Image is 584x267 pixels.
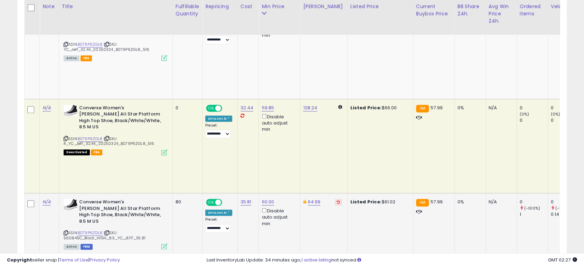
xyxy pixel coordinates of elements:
[78,230,103,236] a: B079P6ZGL8
[520,3,545,17] div: Ordered Items
[64,105,167,155] div: ASIN:
[551,3,576,10] div: Velocity
[64,244,79,250] span: All listings currently available for purchase on Amazon
[7,257,120,264] div: seller snap | |
[262,113,295,133] div: Disable auto adjust min
[489,199,511,205] div: N/A
[78,136,103,142] a: B079P6ZGL8
[207,105,215,111] span: ON
[176,3,199,17] div: Fulfillable Quantity
[64,199,167,249] div: ASIN:
[205,217,232,233] div: Preset:
[350,199,382,205] b: Listed Price:
[489,105,511,111] div: N/A
[64,136,154,146] span: | SKU: R_YC_Jeff_32.44_20250324_B079P6ZGL8_516
[207,200,215,205] span: ON
[551,105,579,111] div: 0
[458,3,483,17] div: BB Share 24h.
[43,104,51,111] a: N/A
[64,42,149,52] span: | SKU: YC_Jeff_32.44_20250324_B079P6ZGL8_516
[308,199,321,205] a: 64.99
[520,111,529,117] small: (0%)
[81,244,93,250] span: FBM
[262,3,297,10] div: Min Price
[262,199,274,205] a: 60.00
[555,205,571,211] small: (-100%)
[303,104,317,111] a: 128.24
[551,111,561,117] small: (0%)
[350,104,382,111] b: Listed Price:
[205,3,235,10] div: Repricing
[520,199,548,205] div: 0
[458,199,480,205] div: 0%
[64,55,79,61] span: All listings currently available for purchase on Amazon
[64,230,145,240] span: | SKU: 560845C_Black_HIGH_8.5_YC_JEFF_35.81
[79,105,163,132] b: Converse Women's [PERSON_NAME] All Star Platform High Top Shoe, Black/White/White, 8.5 M US
[458,105,480,111] div: 0%
[205,123,232,139] div: Preset:
[79,199,163,226] b: Converse Women's [PERSON_NAME] All Star Platform High Top Shoe, Black/White/White, 8.5 M US
[520,105,548,111] div: 0
[7,257,32,263] strong: Copyright
[81,55,92,61] span: FBA
[262,207,295,227] div: Disable auto adjust min
[262,104,274,111] a: 59.85
[205,210,232,216] div: Amazon AI *
[241,104,254,111] a: 32.44
[176,199,197,205] div: 80
[64,105,77,116] img: 31wTApcszpL._SL40_.jpg
[520,117,548,123] div: 0
[43,3,56,10] div: Note
[221,105,232,111] span: OFF
[90,257,120,263] a: Privacy Policy
[205,29,232,44] div: Preset:
[350,105,408,111] div: $66.00
[303,3,344,10] div: [PERSON_NAME]
[431,199,443,205] span: 57.99
[524,205,540,211] small: (-100%)
[62,3,170,10] div: Title
[176,105,197,111] div: 0
[64,10,167,60] div: ASIN:
[221,200,232,205] span: OFF
[241,199,252,205] a: 35.81
[91,149,103,155] span: FBA
[350,199,408,205] div: $61.02
[78,42,103,47] a: B079P6ZGL8
[43,199,51,205] a: N/A
[416,3,452,17] div: Current Buybox Price
[431,104,443,111] span: 57.99
[548,257,577,263] span: 2025-09-13 02:27 GMT
[551,211,579,218] div: 0.14
[64,149,90,155] span: All listings that are unavailable for purchase on Amazon for any reason other than out-of-stock
[59,257,88,263] a: Terms of Use
[416,199,429,206] small: FBA
[416,105,429,112] small: FBA
[551,117,579,123] div: 0
[350,3,410,10] div: Listed Price
[551,199,579,205] div: 0
[489,3,514,25] div: Avg Win Price 24h.
[520,211,548,218] div: 1
[301,257,331,263] a: 1 active listing
[241,3,256,10] div: Cost
[207,257,577,264] div: Last InventoryLab Update: 34 minutes ago, not synced.
[64,199,77,210] img: 31wTApcszpL._SL40_.jpg
[205,116,232,122] div: Amazon AI *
